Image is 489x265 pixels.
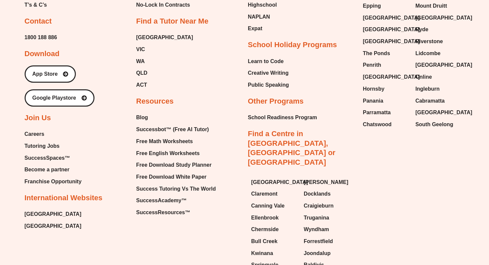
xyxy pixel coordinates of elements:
[363,37,409,46] a: [GEOGRAPHIC_DATA]
[25,89,94,107] a: Google Playstore
[248,24,262,34] span: Expat
[415,108,472,118] span: [GEOGRAPHIC_DATA]
[363,84,409,94] a: Hornsby
[363,25,409,35] a: [GEOGRAPHIC_DATA]
[375,190,489,265] iframe: Chat Widget
[363,37,420,46] span: [GEOGRAPHIC_DATA]
[25,17,52,26] h2: Contact
[25,129,82,139] a: Careers
[304,177,348,187] span: [PERSON_NAME]
[136,196,216,206] a: SuccessAcademy™
[363,120,392,130] span: Chatswood
[363,96,383,106] span: Panania
[136,184,216,194] a: Success Tutoring Vs The World
[415,25,461,35] a: Ryde
[248,24,280,34] a: Expat
[248,40,337,50] h2: School Holiday Programs
[248,56,284,66] span: Learn to Code
[248,130,335,166] a: Find a Centre in [GEOGRAPHIC_DATA], [GEOGRAPHIC_DATA] or [GEOGRAPHIC_DATA]
[363,48,390,58] span: The Ponds
[251,189,277,199] span: Claremont
[136,44,193,54] a: VIC
[415,96,461,106] a: Cabramatta
[363,13,409,23] a: [GEOGRAPHIC_DATA]
[136,172,216,182] a: Free Download White Paper
[363,60,381,70] span: Penrith
[251,177,308,187] span: [GEOGRAPHIC_DATA]
[304,201,350,211] a: Craigieburn
[415,120,453,130] span: South Geelong
[25,177,82,187] a: Franchise Opportunity
[415,84,461,94] a: Ingleburn
[25,141,60,151] span: Tutoring Jobs
[136,68,147,78] span: QLD
[251,201,284,211] span: Canning Vale
[136,196,187,206] span: SuccessAcademy™
[248,113,317,123] a: School Readiness Program
[304,224,329,234] span: Wyndham
[136,148,216,158] a: Free English Worksheets
[136,113,148,123] span: Blog
[136,125,209,134] span: Successbot™ (Free AI Tutor)
[415,96,445,106] span: Cabramatta
[415,60,472,70] span: [GEOGRAPHIC_DATA]
[136,56,193,66] a: WA
[304,236,333,246] span: Forrestfield
[363,25,420,35] span: [GEOGRAPHIC_DATA]
[25,165,82,175] a: Become a partner
[251,224,297,234] a: Chermside
[363,48,409,58] a: The Ponds
[251,189,297,199] a: Claremont
[415,120,461,130] a: South Geelong
[415,48,441,58] span: Lidcombe
[136,172,207,182] span: Free Download White Paper
[25,33,57,43] span: 1800 188 886
[25,193,102,203] h2: International Websites
[251,248,297,258] a: Kwinana
[25,153,70,163] span: SuccessSpaces™
[304,189,350,199] a: Docklands
[251,213,297,223] a: Ellenbrook
[136,44,145,54] span: VIC
[415,37,443,46] span: Riverstone
[25,141,82,151] a: Tutoring Jobs
[248,68,289,78] a: Creative Writing
[136,148,200,158] span: Free English Worksheets
[136,97,174,106] h2: Resources
[136,33,193,43] a: [GEOGRAPHIC_DATA]
[304,213,350,223] a: Truganina
[32,71,58,77] span: App Store
[248,68,288,78] span: Creative Writing
[136,80,193,90] a: ACT
[363,108,409,118] a: Parramatta
[251,236,297,246] a: Bull Creek
[251,201,297,211] a: Canning Vale
[25,221,81,231] a: [GEOGRAPHIC_DATA]
[415,37,461,46] a: Riverstone
[25,209,81,219] a: [GEOGRAPHIC_DATA]
[248,56,289,66] a: Learn to Code
[251,224,279,234] span: Chermside
[136,208,190,218] span: SuccessResources™
[136,17,208,26] h2: Find a Tutor Near Me
[363,108,391,118] span: Parramatta
[415,13,472,23] span: [GEOGRAPHIC_DATA]
[415,72,461,82] a: Online
[251,248,273,258] span: Kwinana
[415,25,428,35] span: Ryde
[415,13,461,23] a: [GEOGRAPHIC_DATA]
[363,1,409,11] a: Epping
[251,236,277,246] span: Bull Creek
[304,213,329,223] span: Truganina
[415,48,461,58] a: Lidcombe
[304,248,350,258] a: Joondalup
[363,13,420,23] span: [GEOGRAPHIC_DATA]
[415,1,461,11] a: Mount Druitt
[363,84,385,94] span: Hornsby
